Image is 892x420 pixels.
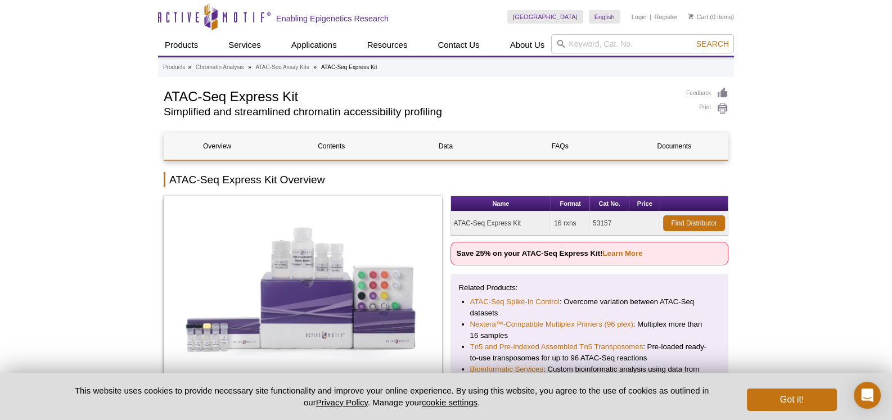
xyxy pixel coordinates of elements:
button: Search [693,39,732,49]
li: : Multiplex more than 16 samples [470,319,709,341]
h2: ATAC-Seq Express Kit Overview [164,172,728,187]
a: Cart [688,13,708,21]
td: 16 rxns [551,211,590,236]
a: Find Distributor [663,215,725,231]
a: Documents [621,133,727,160]
img: ATAC-Seq Express Kit [164,196,442,381]
a: Login [632,13,647,21]
a: Chromatin Analysis [196,62,244,73]
a: ATAC-Seq Assay Kits [256,62,309,73]
p: Related Products: [459,282,720,293]
a: Services [222,34,268,56]
h2: Simplified and streamlined chromatin accessibility profiling [164,107,675,117]
span: Search [696,39,729,48]
a: Bioinformatic Services [470,364,543,375]
th: Name [451,196,552,211]
li: : Custom bioinformatic analysis using data from our kits [470,364,709,386]
img: Your Cart [688,13,693,19]
li: » [248,64,251,70]
li: (0 items) [688,10,734,24]
th: Format [551,196,590,211]
a: Contents [278,133,384,160]
a: Applications [285,34,344,56]
a: ATAC-Seq Spike-In Control [470,296,560,308]
p: This website uses cookies to provide necessary site functionality and improve your online experie... [55,385,728,408]
a: Overview [164,133,270,160]
a: English [589,10,620,24]
a: Print [686,102,728,115]
a: FAQs [507,133,613,160]
h2: Enabling Epigenetics Research [276,13,389,24]
a: Tn5 and Pre-indexed Assembled Tn5 Transposomes [470,341,643,353]
td: 53157 [590,211,629,236]
li: » [314,64,317,70]
a: Products [158,34,205,56]
input: Keyword, Cat. No. [551,34,734,53]
li: » [188,64,191,70]
th: Cat No. [590,196,629,211]
a: Nextera™-Compatible Multiplex Primers (96 plex) [470,319,633,330]
li: : Pre-loaded ready-to-use transposomes for up to 96 ATAC-Seq reactions [470,341,709,364]
a: Products [163,62,185,73]
a: [GEOGRAPHIC_DATA] [507,10,583,24]
div: Open Intercom Messenger [854,382,881,409]
strong: Save 25% on your ATAC-Seq Express Kit! [457,249,643,258]
a: Data [393,133,498,160]
a: Contact Us [431,34,486,56]
a: Resources [361,34,415,56]
td: ATAC-Seq Express Kit [451,211,552,236]
th: Price [629,196,660,211]
a: Feedback [686,87,728,100]
button: cookie settings [422,398,477,407]
li: : Overcome variation between ATAC-Seq datasets [470,296,709,319]
li: ATAC-Seq Express Kit [321,64,377,70]
li: | [650,10,651,24]
h1: ATAC-Seq Express Kit [164,87,675,104]
button: Got it! [747,389,837,411]
a: Register [654,13,677,21]
a: Privacy Policy [316,398,368,407]
a: About Us [503,34,552,56]
a: Learn More [602,249,642,258]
